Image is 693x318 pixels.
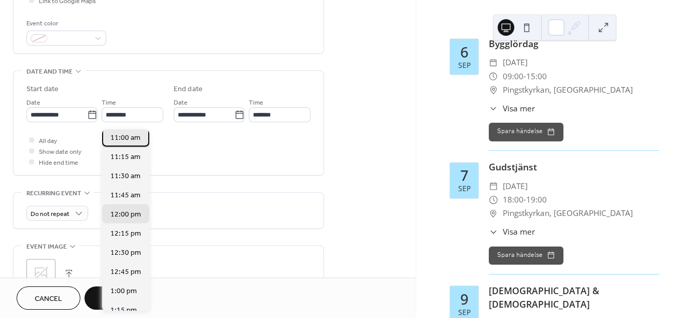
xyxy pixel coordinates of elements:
[489,226,498,238] div: ​
[503,103,535,114] span: Visa mer
[110,228,141,239] span: 12:15 pm
[503,226,535,238] span: Visa mer
[110,248,141,258] span: 12:30 pm
[489,180,498,193] div: ​
[174,97,188,108] span: Date
[489,70,498,83] div: ​
[31,208,69,220] span: Do not repeat
[489,123,563,141] button: Spara händelse
[503,70,524,83] span: 09:00
[489,103,534,114] button: ​Visa mer
[26,259,55,288] div: ;
[489,103,498,114] div: ​
[110,152,140,163] span: 11:15 am
[503,56,528,69] span: [DATE]
[174,84,203,95] div: End date
[110,286,137,297] span: 1:00 pm
[26,18,104,29] div: Event color
[110,190,140,201] span: 11:45 am
[39,157,78,168] span: Hide end time
[39,147,81,157] span: Show date only
[17,286,80,310] button: Cancel
[110,267,141,278] span: 12:45 pm
[110,305,137,316] span: 1:15 pm
[26,241,67,252] span: Event image
[458,62,471,69] div: sep
[26,84,59,95] div: Start date
[526,193,547,207] span: 19:00
[26,66,73,77] span: Date and time
[460,45,469,60] div: 6
[458,185,471,192] div: sep
[460,168,469,183] div: 7
[489,37,659,50] div: Bygglördag
[489,83,498,97] div: ​
[110,209,141,220] span: 12:00 pm
[489,193,498,207] div: ​
[102,97,116,108] span: Time
[460,292,469,307] div: 9
[249,97,263,108] span: Time
[503,193,524,207] span: 18:00
[110,133,140,143] span: 11:00 am
[503,180,528,193] span: [DATE]
[26,97,40,108] span: Date
[489,284,659,311] div: [DEMOGRAPHIC_DATA] & [DEMOGRAPHIC_DATA]
[489,226,534,238] button: ​Visa mer
[503,83,633,97] span: Pingstkyrkan, [GEOGRAPHIC_DATA]
[26,188,81,199] span: Recurring event
[489,207,498,220] div: ​
[39,136,57,147] span: All day
[110,171,140,182] span: 11:30 am
[489,160,659,174] div: Gudstjänst
[524,193,526,207] span: -
[489,247,563,265] button: Spara händelse
[526,70,547,83] span: 15:00
[503,207,633,220] span: Pingstkyrkan, [GEOGRAPHIC_DATA]
[84,286,138,310] button: Save
[489,56,498,69] div: ​
[524,70,526,83] span: -
[458,309,471,316] div: sep
[35,294,62,305] span: Cancel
